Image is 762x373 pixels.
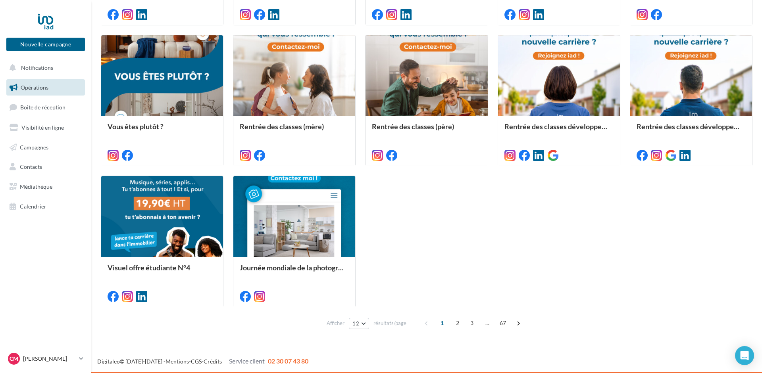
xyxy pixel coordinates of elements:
[5,159,87,175] a: Contacts
[496,317,510,329] span: 67
[349,318,369,329] button: 12
[21,64,53,71] span: Notifications
[372,122,481,138] div: Rentrée des classes (père)
[735,346,754,365] div: Open Intercom Messenger
[466,317,478,329] span: 3
[20,203,46,210] span: Calendrier
[6,351,85,366] a: CM [PERSON_NAME]
[21,84,48,91] span: Opérations
[5,79,87,96] a: Opérations
[97,358,120,365] a: Digitaleo
[5,119,87,136] a: Visibilité en ligne
[191,358,202,365] a: CGS
[451,317,464,329] span: 2
[240,264,349,279] div: Journée mondiale de la photographie
[108,122,217,138] div: Vous êtes plutôt ?
[10,355,18,363] span: CM
[637,122,746,138] div: Rentrée des classes développement (conseiller)
[6,38,85,51] button: Nouvelle campagne
[21,124,64,131] span: Visibilité en ligne
[23,355,76,363] p: [PERSON_NAME]
[108,264,217,279] div: Visuel offre étudiante N°4
[373,319,406,327] span: résultats/page
[165,358,189,365] a: Mentions
[504,122,614,138] div: Rentrée des classes développement (conseillère)
[5,139,87,156] a: Campagnes
[20,163,42,170] span: Contacts
[436,317,448,329] span: 1
[268,357,308,365] span: 02 30 07 43 80
[327,319,344,327] span: Afficher
[5,59,83,76] button: Notifications
[481,317,494,329] span: ...
[5,198,87,215] a: Calendrier
[5,178,87,195] a: Médiathèque
[97,358,308,365] span: © [DATE]-[DATE] - - -
[5,99,87,116] a: Boîte de réception
[229,357,265,365] span: Service client
[20,183,52,190] span: Médiathèque
[20,143,48,150] span: Campagnes
[352,320,359,327] span: 12
[20,104,65,111] span: Boîte de réception
[204,358,222,365] a: Crédits
[240,122,349,138] div: Rentrée des classes (mère)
